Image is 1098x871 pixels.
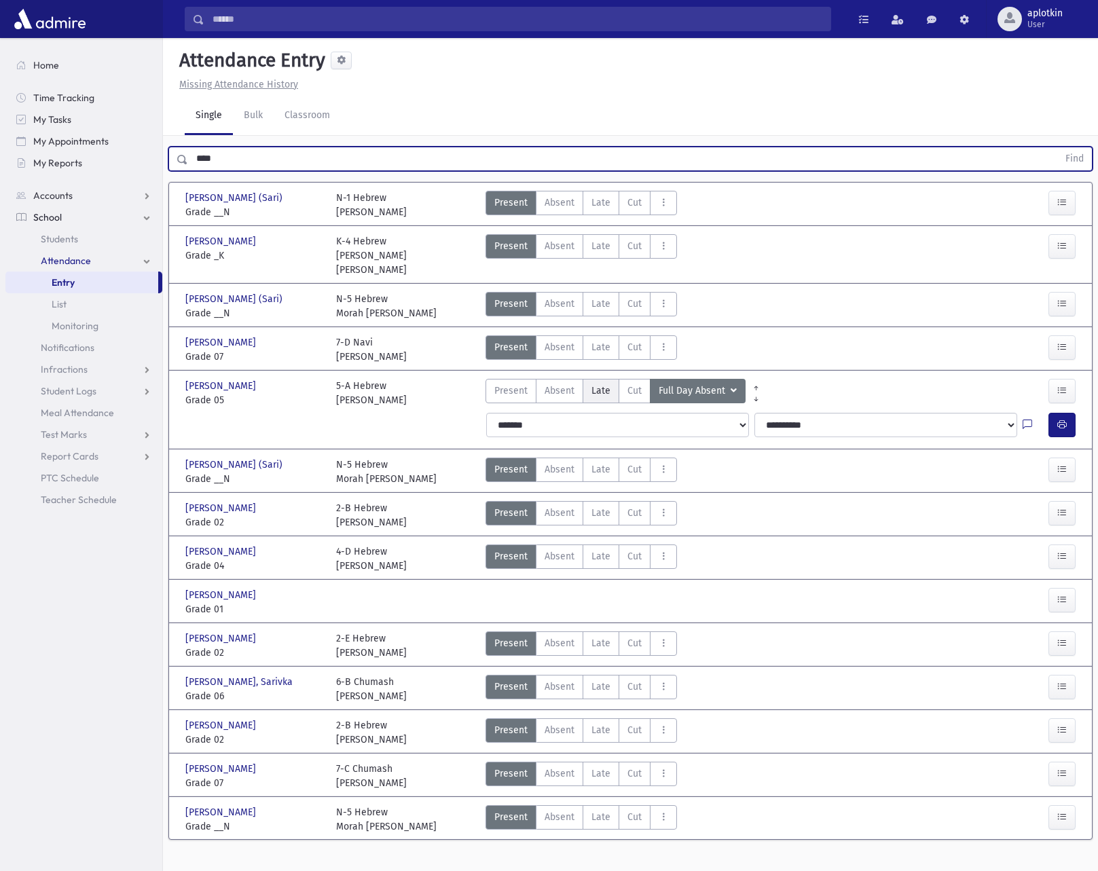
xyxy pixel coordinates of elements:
[591,340,610,354] span: Late
[591,384,610,398] span: Late
[174,49,325,72] h5: Attendance Entry
[494,384,528,398] span: Present
[52,276,75,289] span: Entry
[545,384,574,398] span: Absent
[5,358,162,380] a: Infractions
[336,805,437,834] div: N-5 Hebrew Morah [PERSON_NAME]
[494,196,528,210] span: Present
[5,467,162,489] a: PTC Schedule
[41,407,114,419] span: Meal Attendance
[591,239,610,253] span: Late
[627,680,642,694] span: Cut
[185,191,285,205] span: [PERSON_NAME] (Sari)
[41,385,96,397] span: Student Logs
[5,315,162,337] a: Monitoring
[174,79,298,90] a: Missing Attendance History
[336,718,407,747] div: 2-B Hebrew [PERSON_NAME]
[545,723,574,737] span: Absent
[41,472,99,484] span: PTC Schedule
[33,211,62,223] span: School
[33,135,109,147] span: My Appointments
[627,506,642,520] span: Cut
[591,680,610,694] span: Late
[33,113,71,126] span: My Tasks
[627,810,642,824] span: Cut
[494,636,528,650] span: Present
[336,501,407,530] div: 2-B Hebrew [PERSON_NAME]
[545,239,574,253] span: Absent
[33,189,73,202] span: Accounts
[41,233,78,245] span: Students
[185,602,323,616] span: Grade 01
[486,544,677,573] div: AttTypes
[5,185,162,206] a: Accounts
[486,675,677,703] div: AttTypes
[185,306,323,320] span: Grade __N
[185,472,323,486] span: Grade __N
[591,636,610,650] span: Late
[494,723,528,737] span: Present
[486,762,677,790] div: AttTypes
[185,515,323,530] span: Grade 02
[545,549,574,563] span: Absent
[233,97,274,135] a: Bulk
[52,320,98,332] span: Monitoring
[494,239,528,253] span: Present
[486,805,677,834] div: AttTypes
[185,544,259,559] span: [PERSON_NAME]
[5,489,162,511] a: Teacher Schedule
[1027,8,1063,19] span: aplotkin
[486,458,677,486] div: AttTypes
[659,384,728,399] span: Full Day Absent
[627,196,642,210] span: Cut
[5,130,162,152] a: My Appointments
[486,335,677,364] div: AttTypes
[486,191,677,219] div: AttTypes
[185,292,285,306] span: [PERSON_NAME] (Sari)
[336,335,407,364] div: 7-D Navi [PERSON_NAME]
[185,733,323,747] span: Grade 02
[5,445,162,467] a: Report Cards
[52,298,67,310] span: List
[204,7,830,31] input: Search
[336,544,407,573] div: 4-D Hebrew [PERSON_NAME]
[41,494,117,506] span: Teacher Schedule
[627,239,642,253] span: Cut
[494,462,528,477] span: Present
[5,250,162,272] a: Attendance
[5,337,162,358] a: Notifications
[494,680,528,694] span: Present
[185,819,323,834] span: Grade __N
[1027,19,1063,30] span: User
[1057,147,1092,170] button: Find
[41,341,94,354] span: Notifications
[336,631,407,660] div: 2-E Hebrew [PERSON_NAME]
[627,549,642,563] span: Cut
[545,297,574,311] span: Absent
[591,297,610,311] span: Late
[185,631,259,646] span: [PERSON_NAME]
[591,723,610,737] span: Late
[494,297,528,311] span: Present
[336,191,407,219] div: N-1 Hebrew [PERSON_NAME]
[41,363,88,375] span: Infractions
[185,205,323,219] span: Grade __N
[185,234,259,248] span: [PERSON_NAME]
[545,680,574,694] span: Absent
[41,428,87,441] span: Test Marks
[5,54,162,76] a: Home
[33,157,82,169] span: My Reports
[486,234,677,277] div: AttTypes
[591,196,610,210] span: Late
[185,501,259,515] span: [PERSON_NAME]
[336,379,407,407] div: 5-A Hebrew [PERSON_NAME]
[185,393,323,407] span: Grade 05
[627,766,642,781] span: Cut
[591,506,610,520] span: Late
[486,501,677,530] div: AttTypes
[650,379,746,403] button: Full Day Absent
[336,675,407,703] div: 6-B Chumash [PERSON_NAME]
[336,292,437,320] div: N-5 Hebrew Morah [PERSON_NAME]
[274,97,341,135] a: Classroom
[185,646,323,660] span: Grade 02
